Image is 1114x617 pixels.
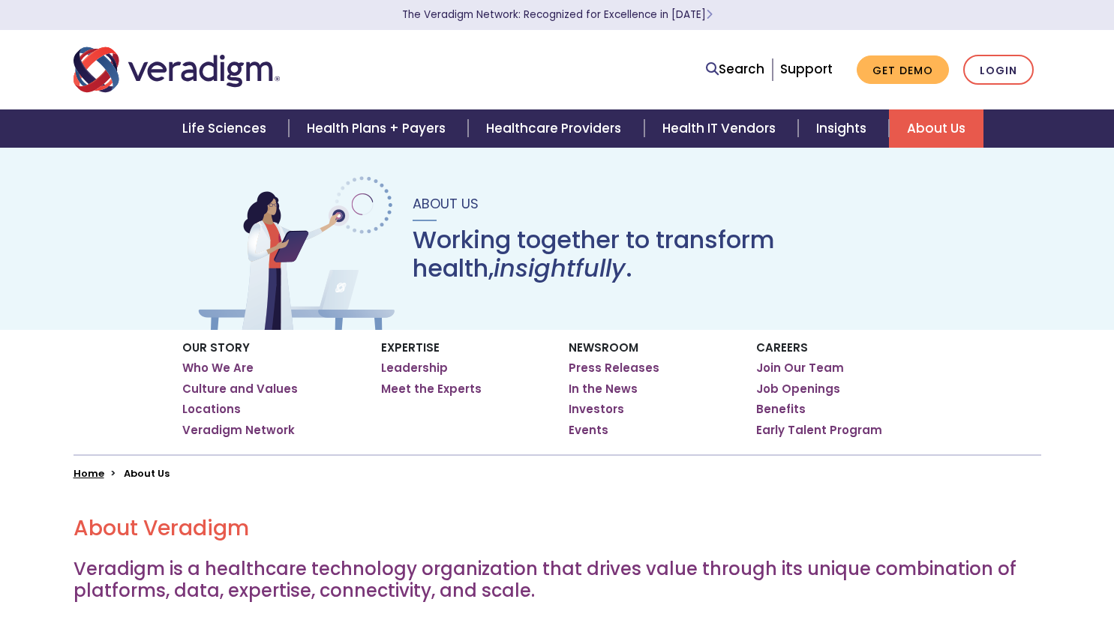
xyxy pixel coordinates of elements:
a: Healthcare Providers [468,109,644,148]
a: Meet the Experts [381,382,482,397]
a: Search [706,59,764,79]
a: Get Demo [857,55,949,85]
a: Culture and Values [182,382,298,397]
h2: About Veradigm [74,516,1041,541]
a: Life Sciences [164,109,289,148]
a: About Us [889,109,983,148]
span: Learn More [706,7,713,22]
span: About Us [413,194,479,213]
a: Leadership [381,361,448,376]
a: Login [963,55,1034,85]
a: Press Releases [569,361,659,376]
a: Benefits [756,402,806,417]
a: Support [780,60,833,78]
em: insightfully [494,251,626,285]
a: Health IT Vendors [644,109,798,148]
h3: Veradigm is a healthcare technology organization that drives value through its unique combination... [74,559,1041,602]
a: In the News [569,382,638,397]
a: Locations [182,402,241,417]
a: Health Plans + Payers [289,109,468,148]
a: Home [74,466,104,481]
a: The Veradigm Network: Recognized for Excellence in [DATE]Learn More [402,7,713,22]
a: Events [569,423,608,438]
a: Job Openings [756,382,840,397]
a: Veradigm Network [182,423,295,438]
a: Insights [798,109,889,148]
h1: Working together to transform health, . [413,226,920,283]
a: Join Our Team [756,361,844,376]
img: Veradigm logo [74,45,280,94]
a: Who We Are [182,361,254,376]
a: Investors [569,402,624,417]
a: Early Talent Program [756,423,882,438]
